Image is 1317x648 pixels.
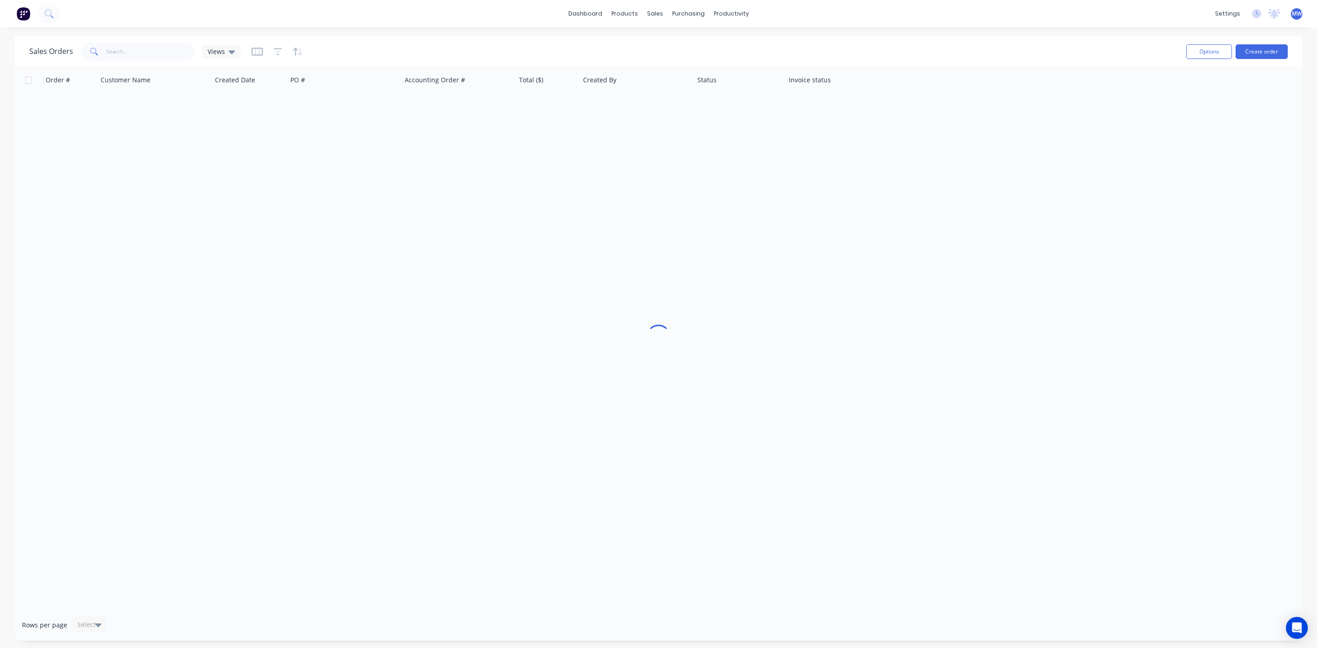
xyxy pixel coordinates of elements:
div: PO # [290,75,305,85]
div: Customer Name [101,75,150,85]
div: Select... [77,620,101,629]
img: Factory [16,7,30,21]
span: Rows per page [22,621,67,630]
div: settings [1210,7,1245,21]
div: productivity [709,7,754,21]
div: Accounting Order # [405,75,465,85]
div: Status [697,75,717,85]
div: Total ($) [519,75,543,85]
a: dashboard [564,7,607,21]
div: products [607,7,642,21]
div: Open Intercom Messenger [1286,617,1308,639]
span: Views [208,47,225,56]
h1: Sales Orders [29,47,73,56]
div: Created By [583,75,616,85]
div: purchasing [668,7,709,21]
span: MW [1292,10,1302,18]
div: Created Date [215,75,255,85]
div: Order # [46,75,70,85]
button: Create order [1236,44,1288,59]
div: sales [642,7,668,21]
button: Options [1186,44,1232,59]
input: Search... [106,43,195,61]
div: Invoice status [789,75,831,85]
